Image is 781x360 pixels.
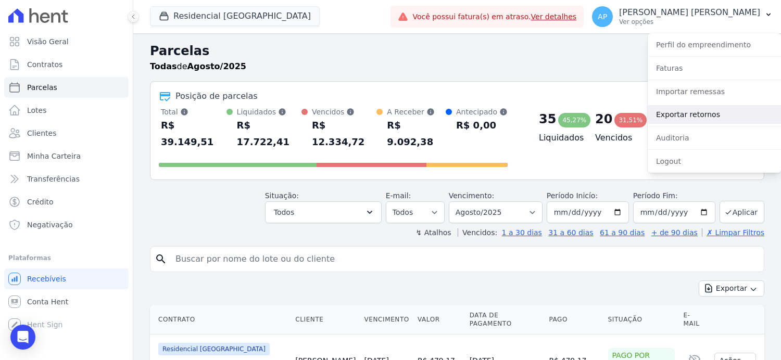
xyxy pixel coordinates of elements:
[4,214,129,235] a: Negativação
[4,268,129,289] a: Recebíveis
[648,105,781,124] a: Exportar retornos
[169,249,760,269] input: Buscar por nome do lote ou do cliente
[27,82,57,93] span: Parcelas
[187,61,246,71] strong: Agosto/2025
[412,11,576,22] span: Você possui fatura(s) em atraso.
[8,252,124,264] div: Plataformas
[465,305,545,335] th: Data de Pagamento
[27,128,56,138] span: Clientes
[648,82,781,101] a: Importar remessas
[4,146,129,166] a: Minha Carteira
[150,6,320,26] button: Residencial [GEOGRAPHIC_DATA]
[4,54,129,75] a: Contratos
[27,274,66,284] span: Recebíveis
[699,280,764,297] button: Exportar
[4,169,129,189] a: Transferências
[150,305,291,335] th: Contrato
[4,100,129,121] a: Lotes
[651,228,698,237] a: + de 90 dias
[539,132,578,144] h4: Liquidados
[150,61,177,71] strong: Todas
[720,201,764,223] button: Aplicar
[548,228,593,237] a: 31 a 60 dias
[175,90,258,102] div: Posição de parcelas
[161,117,226,150] div: R$ 39.149,51
[545,305,603,335] th: Pago
[4,191,129,212] a: Crédito
[312,107,376,117] div: Vencidos
[237,107,301,117] div: Liquidados
[158,343,270,355] span: Residencial [GEOGRAPHIC_DATA]
[702,228,764,237] a: ✗ Limpar Filtros
[619,18,760,26] p: Ver opções
[4,291,129,312] a: Conta Hent
[274,206,294,218] span: Todos
[237,117,301,150] div: R$ 17.722,41
[456,107,508,117] div: Antecipado
[619,7,760,18] p: [PERSON_NAME] [PERSON_NAME]
[648,35,781,54] a: Perfil do empreendimento
[4,123,129,144] a: Clientes
[531,12,577,21] a: Ver detalhes
[458,228,497,237] label: Vencidos:
[449,191,494,200] label: Vencimento:
[584,2,781,31] button: AP [PERSON_NAME] [PERSON_NAME] Ver opções
[539,111,556,127] div: 35
[312,117,376,150] div: R$ 12.334,72
[386,191,411,200] label: E-mail:
[547,191,598,200] label: Período Inicío:
[10,325,35,350] div: Open Intercom Messenger
[614,113,647,127] div: 31,51%
[600,228,645,237] a: 61 a 90 dias
[150,60,246,73] p: de
[604,305,679,335] th: Situação
[27,59,62,70] span: Contratos
[387,107,446,117] div: A Receber
[27,36,69,47] span: Visão Geral
[595,111,612,127] div: 20
[595,132,635,144] h4: Vencidos
[4,31,129,52] a: Visão Geral
[633,190,715,201] label: Período Fim:
[502,228,542,237] a: 1 a 30 dias
[27,105,47,115] span: Lotes
[558,113,590,127] div: 45,27%
[27,151,81,161] span: Minha Carteira
[27,174,80,184] span: Transferências
[598,13,607,20] span: AP
[27,197,54,207] span: Crédito
[648,152,781,171] a: Logout
[648,128,781,147] a: Auditoria
[648,59,781,78] a: Faturas
[415,228,451,237] label: ↯ Atalhos
[387,117,446,150] div: R$ 9.092,38
[360,305,413,335] th: Vencimento
[27,297,68,307] span: Conta Hent
[4,77,129,98] a: Parcelas
[150,42,764,60] h2: Parcelas
[155,253,167,265] i: search
[265,191,299,200] label: Situação:
[679,305,710,335] th: E-mail
[161,107,226,117] div: Total
[265,201,382,223] button: Todos
[291,305,360,335] th: Cliente
[413,305,465,335] th: Valor
[456,117,508,134] div: R$ 0,00
[27,220,73,230] span: Negativação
